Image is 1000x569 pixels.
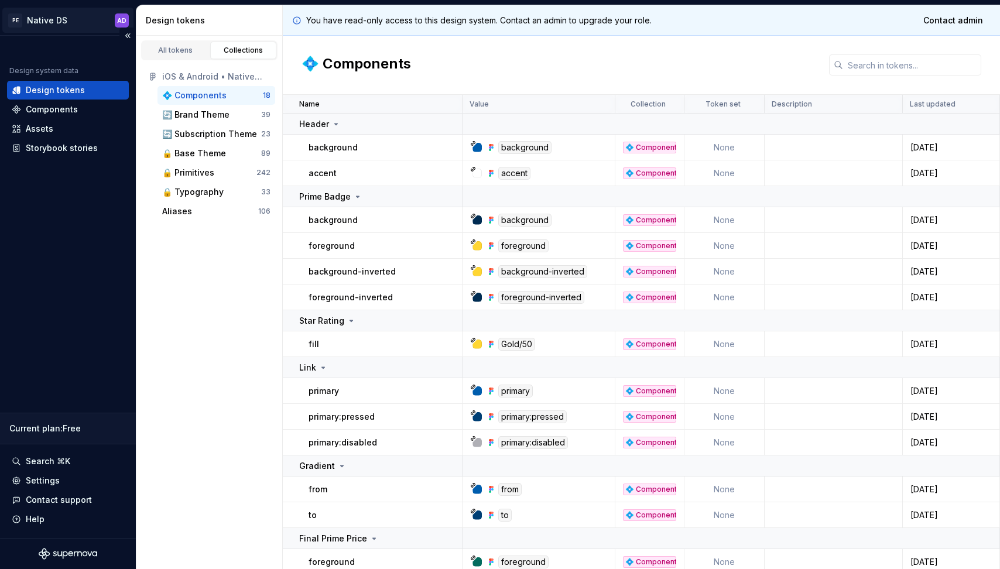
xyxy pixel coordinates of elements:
[9,66,78,76] div: Design system data
[7,471,129,490] a: Settings
[903,292,999,303] div: [DATE]
[309,266,396,277] p: background-inverted
[498,141,552,154] div: background
[26,104,78,115] div: Components
[631,100,666,109] p: Collection
[309,484,327,495] p: from
[498,214,552,227] div: background
[26,123,53,135] div: Assets
[903,411,999,423] div: [DATE]
[299,191,351,203] p: Prime Badge
[684,404,765,430] td: None
[498,291,584,304] div: foreground-inverted
[7,139,129,157] a: Storybook stories
[498,483,522,496] div: from
[263,91,270,100] div: 18
[162,71,270,83] div: iOS & Android • Native Library [Beta]
[498,338,535,351] div: Gold/50
[157,144,275,163] a: 🔒 Base Theme89
[903,556,999,568] div: [DATE]
[162,109,230,121] div: 🔄 Brand Theme
[309,240,355,252] p: foreground
[27,15,67,26] div: Native DS
[623,240,676,252] div: 💠 Components
[157,183,275,201] button: 🔒 Typography33
[684,331,765,357] td: None
[7,491,129,509] button: Contact support
[623,338,676,350] div: 💠 Components
[258,207,270,216] div: 106
[119,28,136,44] button: Collapse sidebar
[470,100,489,109] p: Value
[157,125,275,143] button: 🔄 Subscription Theme23
[903,509,999,521] div: [DATE]
[261,149,270,158] div: 89
[498,239,549,252] div: foreground
[903,266,999,277] div: [DATE]
[157,202,275,221] button: Aliases106
[916,10,991,31] a: Contact admin
[146,46,205,55] div: All tokens
[706,100,741,109] p: Token set
[26,475,60,486] div: Settings
[623,437,676,448] div: 💠 Components
[772,100,812,109] p: Description
[684,233,765,259] td: None
[146,15,278,26] div: Design tokens
[162,128,257,140] div: 🔄 Subscription Theme
[299,362,316,373] p: Link
[623,266,676,277] div: 💠 Components
[261,110,270,119] div: 39
[26,142,98,154] div: Storybook stories
[903,167,999,179] div: [DATE]
[903,142,999,153] div: [DATE]
[299,100,320,109] p: Name
[299,460,335,472] p: Gradient
[903,338,999,350] div: [DATE]
[923,15,983,26] span: Contact admin
[903,385,999,397] div: [DATE]
[157,86,275,105] button: 💠 Components18
[256,168,270,177] div: 242
[309,556,355,568] p: foreground
[309,338,319,350] p: fill
[7,452,129,471] button: Search ⌘K
[162,148,226,159] div: 🔒 Base Theme
[309,142,358,153] p: background
[623,142,676,153] div: 💠 Components
[498,410,567,423] div: primary:pressed
[498,436,568,449] div: primary:disabled
[623,509,676,521] div: 💠 Components
[261,129,270,139] div: 23
[7,100,129,119] a: Components
[623,484,676,495] div: 💠 Components
[299,533,367,544] p: Final Prime Price
[309,167,337,179] p: accent
[157,163,275,182] button: 🔒 Primitives242
[684,430,765,455] td: None
[117,16,126,25] div: AD
[903,214,999,226] div: [DATE]
[2,8,133,33] button: PENative DSAD
[26,494,92,506] div: Contact support
[299,118,329,130] p: Header
[157,105,275,124] a: 🔄 Brand Theme39
[309,292,393,303] p: foreground-inverted
[684,502,765,528] td: None
[299,315,344,327] p: Star Rating
[623,292,676,303] div: 💠 Components
[903,484,999,495] div: [DATE]
[214,46,273,55] div: Collections
[26,513,44,525] div: Help
[306,15,652,26] p: You have read-only access to this design system. Contact an admin to upgrade your role.
[910,100,956,109] p: Last updated
[309,385,339,397] p: primary
[39,548,97,560] svg: Supernova Logo
[9,423,126,434] div: Current plan : Free
[684,160,765,186] td: None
